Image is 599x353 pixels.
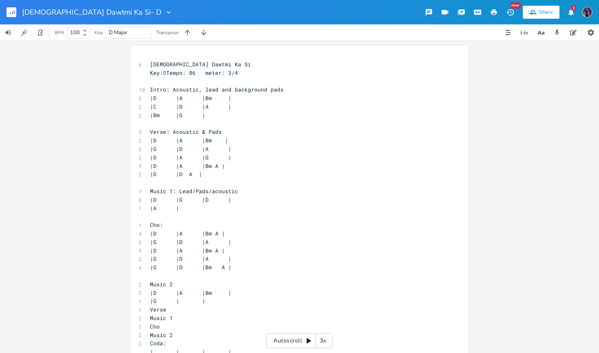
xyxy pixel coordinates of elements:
[150,306,166,313] span: Verse
[109,29,128,36] span: D Major
[150,314,173,322] span: Music 1
[150,61,251,68] span: [DEMOGRAPHIC_DATA] Dawtmi Ka Si
[150,281,173,288] span: Music 2
[510,2,521,9] div: New
[150,94,231,102] span: |D |A |Bm |
[316,333,330,348] div: 3x
[571,6,576,11] div: 2
[150,221,163,229] span: Cho:
[150,230,225,237] span: |D |A |Bm A |
[523,6,559,19] button: Share
[150,205,179,212] span: |A |
[150,162,225,170] span: |D |A |Bm A |
[150,323,160,330] span: Cho
[582,7,592,17] img: ngunthalian100
[22,9,161,16] span: [DEMOGRAPHIC_DATA] Dawtmi Ka Si- D
[563,5,579,20] button: 2
[150,247,225,254] span: |D |A |Bm A |
[150,137,228,144] span: |D |A |Bm |
[502,5,518,20] button: New
[150,145,231,153] span: |G |D |A |
[156,30,178,35] div: Transpose
[95,30,103,35] div: Key
[150,170,202,178] span: |G |D A |
[150,187,238,195] span: Music 1: Lead/Pads/acoustic
[150,238,231,246] span: |G |D |A |
[150,154,231,161] span: |D |A |G |
[150,289,231,296] span: |D |A |Bm |
[150,255,231,262] span: |G |D |A |
[150,264,231,271] span: |G |D |Bm A |
[150,297,205,305] span: |G | |
[150,340,166,347] span: Coda:
[150,331,173,339] span: Music 2
[150,196,231,203] span: |D |G |D |
[150,128,222,135] span: Verse: Acoustic & Pads
[539,9,553,16] div: Share
[55,31,64,35] div: BPM
[150,69,238,76] span: Key: Tempo: 86 meter: 3/4
[150,86,284,93] span: Intro: Acoustic, lead and background pads
[266,333,333,348] div: Autoscroll
[150,111,205,119] span: |Bm |G |
[163,69,166,76] span: D
[150,103,231,110] span: |C |D |A |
